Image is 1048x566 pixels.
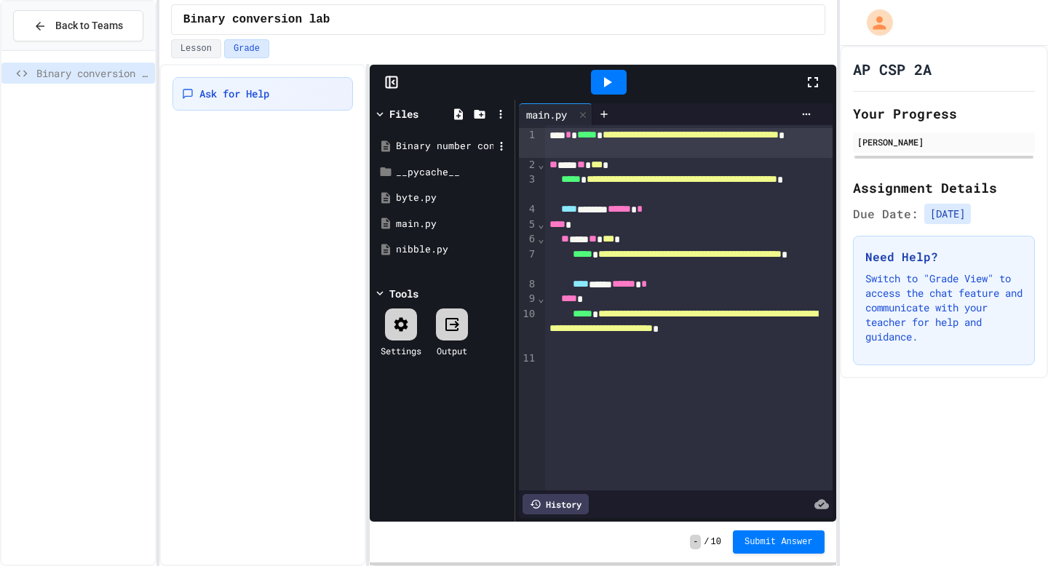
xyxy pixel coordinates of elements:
[171,39,221,58] button: Lesson
[733,530,825,554] button: Submit Answer
[389,286,418,301] div: Tools
[519,218,537,232] div: 5
[396,242,509,257] div: nibble.py
[519,247,537,277] div: 7
[519,351,537,366] div: 11
[853,178,1035,198] h2: Assignment Details
[853,103,1035,124] h2: Your Progress
[537,218,544,230] span: Fold line
[389,106,418,121] div: Files
[865,248,1023,266] h3: Need Help?
[519,172,537,202] div: 3
[519,202,537,217] div: 4
[36,65,149,81] span: Binary conversion lab
[853,205,918,223] span: Due Date:
[396,217,509,231] div: main.py
[55,18,123,33] span: Back to Teams
[396,165,509,180] div: __pycache__
[537,292,544,304] span: Fold line
[519,128,537,158] div: 1
[437,344,467,357] div: Output
[519,103,592,125] div: main.py
[537,159,544,170] span: Fold line
[519,277,537,292] div: 8
[199,87,269,101] span: Ask for Help
[519,232,537,247] div: 6
[381,344,421,357] div: Settings
[745,536,813,548] span: Submit Answer
[865,271,1023,344] p: Switch to "Grade View" to access the chat feature and communicate with your teacher for help and ...
[924,204,971,224] span: [DATE]
[519,292,537,306] div: 9
[13,10,143,41] button: Back to Teams
[851,6,897,39] div: My Account
[519,307,537,351] div: 10
[183,11,330,28] span: Binary conversion lab
[537,233,544,244] span: Fold line
[711,536,721,548] span: 10
[396,191,509,205] div: byte.py
[519,158,537,172] div: 2
[224,39,269,58] button: Grade
[690,535,701,549] span: -
[853,59,932,79] h1: AP CSP 2A
[704,536,709,548] span: /
[519,107,574,122] div: main.py
[396,139,493,154] div: Binary number converter.pdf
[857,135,1031,148] div: [PERSON_NAME]
[523,494,589,514] div: History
